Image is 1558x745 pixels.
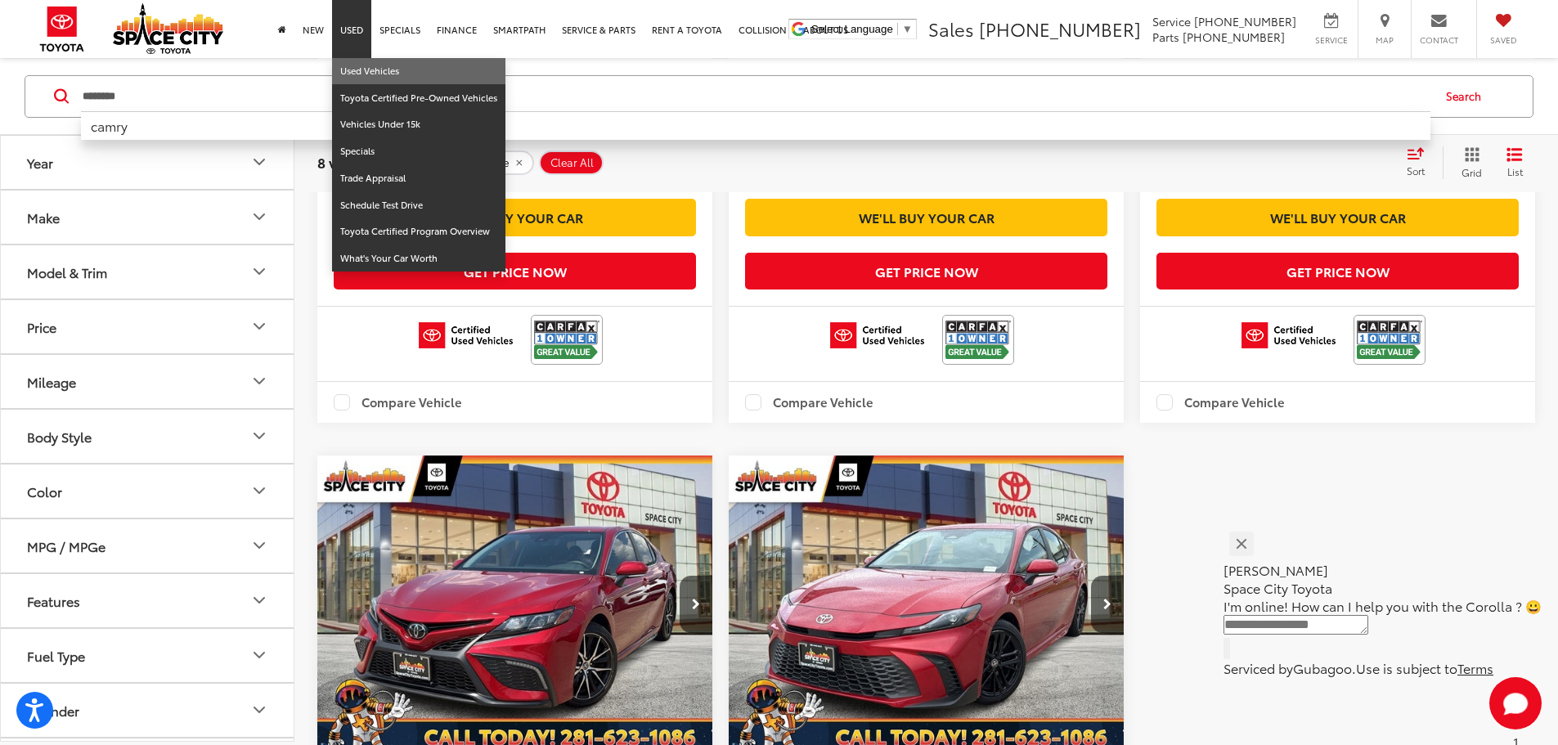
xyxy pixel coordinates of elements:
div: Body Style [27,428,92,443]
div: Fuel Type [249,645,269,665]
button: Clear All [539,150,604,174]
div: Year [27,154,53,169]
span: ​ [897,23,898,35]
button: FeaturesFeatures [1,573,295,626]
a: We'll Buy Your Car [334,199,696,236]
span: [PHONE_NUMBER] [1183,29,1285,45]
span: Map [1367,34,1403,46]
span: Select Language [811,23,893,35]
span: Saved [1485,34,1521,46]
div: Color [27,482,62,498]
a: Vehicles Under 15k [332,111,505,138]
img: Space City Toyota [113,3,223,54]
label: Compare Vehicle [334,394,462,411]
div: Year [249,152,269,172]
span: [PHONE_NUMBER] [979,16,1141,42]
button: ColorColor [1,464,295,517]
img: View CARFAX report [945,318,1011,361]
button: PricePrice [1,299,295,352]
div: Model & Trim [249,262,269,281]
div: MPG / MPGe [249,536,269,555]
div: MPG / MPGe [27,537,106,553]
span: Clear All [550,155,594,168]
a: Select Language​ [811,23,913,35]
img: Toyota Certified Used Vehicles [419,322,513,348]
span: Service [1313,34,1349,46]
input: Search by Make, Model, or Keyword [81,76,1430,115]
div: Model & Trim [27,263,107,279]
button: Next image [680,576,712,633]
div: Mileage [249,371,269,391]
div: Cylinder [27,702,79,717]
button: Select sort value [1399,146,1443,178]
span: Parts [1152,29,1179,45]
a: What's Your Car Worth [332,245,505,272]
button: MileageMileage [1,354,295,407]
div: Color [249,481,269,500]
a: Specials [332,138,505,165]
button: Next image [1091,576,1124,633]
li: camry [81,110,1430,139]
button: List View [1494,146,1535,178]
button: CylinderCylinder [1,683,295,736]
button: Body StyleBody Style [1,409,295,462]
a: Trade Appraisal [332,165,505,192]
button: Get Price Now [745,253,1107,289]
div: Mileage [27,373,76,388]
a: We'll Buy Your Car [745,199,1107,236]
button: MakeMake [1,190,295,243]
button: Search [1430,75,1505,116]
span: Service [1152,13,1191,29]
div: Features [27,592,80,608]
div: Make [249,207,269,227]
button: Get Price Now [334,253,696,289]
div: Price [249,316,269,336]
a: Schedule Test Drive [332,192,505,219]
button: Toggle Chat Window [1489,677,1542,729]
div: Make [27,209,60,224]
div: Price [27,318,56,334]
div: Features [249,590,269,610]
a: Used Vehicles [332,58,505,85]
button: Fuel TypeFuel Type [1,628,295,681]
span: List [1506,164,1523,177]
a: We'll Buy Your Car [1156,199,1519,236]
div: Cylinder [249,700,269,720]
a: Toyota Certified Program Overview [332,218,505,245]
button: Model & TrimModel & Trim [1,245,295,298]
img: Toyota Certified Used Vehicles [1241,322,1336,348]
span: Contact [1420,34,1458,46]
button: Get Price Now [1156,253,1519,289]
span: 8 vehicles found [317,151,428,171]
label: Compare Vehicle [1156,394,1285,411]
div: Body Style [249,426,269,446]
span: ▼ [902,23,913,35]
button: MPG / MPGeMPG / MPGe [1,518,295,572]
a: Toyota Certified Pre-Owned Vehicles [332,85,505,112]
svg: Start Chat [1489,677,1542,729]
span: Sort [1407,164,1425,177]
img: View CARFAX report [534,318,599,361]
label: Compare Vehicle [745,394,873,411]
span: Sales [928,16,974,42]
img: View CARFAX report [1357,318,1422,361]
img: Toyota Certified Used Vehicles [830,322,924,348]
button: YearYear [1,135,295,188]
button: Grid View [1443,146,1494,178]
div: Fuel Type [27,647,85,662]
span: [PHONE_NUMBER] [1194,13,1296,29]
span: Grid [1461,164,1482,178]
